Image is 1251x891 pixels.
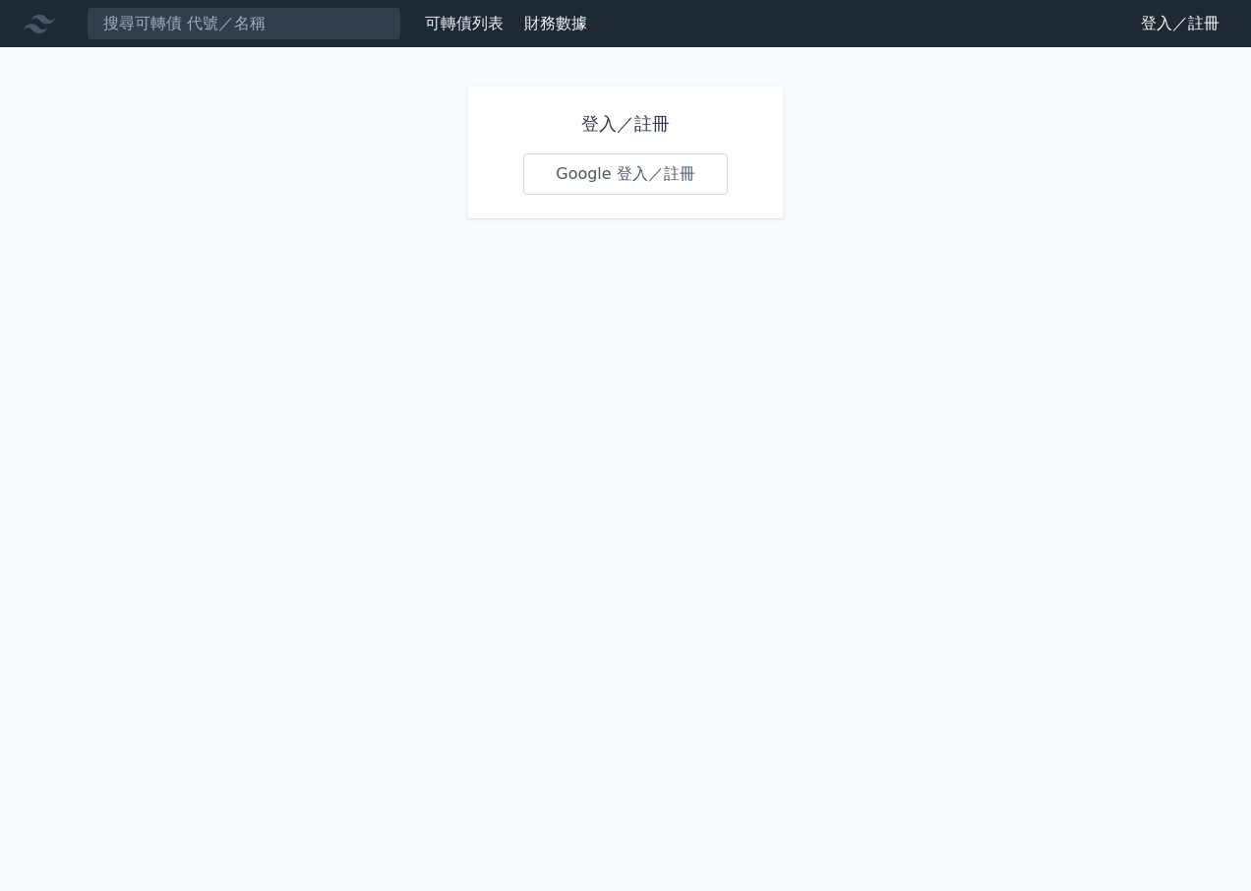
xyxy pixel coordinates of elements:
h1: 登入／註冊 [523,110,728,138]
input: 搜尋可轉債 代號／名稱 [87,7,401,40]
a: 可轉債列表 [425,14,504,32]
a: 登入／註冊 [1125,8,1235,39]
a: 財務數據 [524,14,587,32]
a: Google 登入／註冊 [523,153,728,195]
